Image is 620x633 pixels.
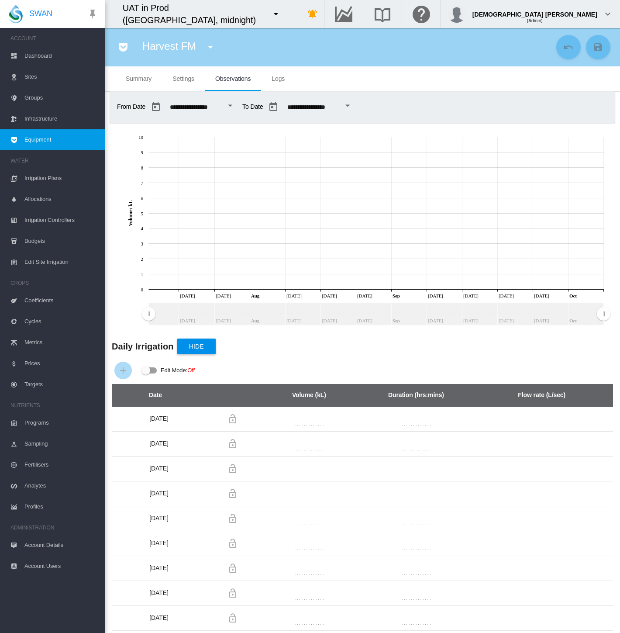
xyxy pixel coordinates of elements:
span: Account Details [24,535,98,556]
tspan: 0 [141,287,144,292]
button: Open calendar [340,98,356,114]
md-icon: Go to the Data Hub [333,9,354,19]
button: Locking this row will prevent custom changes being overwritten by future data imports [224,535,241,552]
span: Cycles [24,311,98,332]
span: (Admin) [527,18,543,23]
rect: Zoom chart using cursor arrows [148,303,603,325]
button: Open calendar [222,98,238,114]
md-icon: Locking this row will prevent custom changes being overwritten by future data imports [227,513,238,524]
span: [DATE] [149,490,168,497]
button: icon-pocket [114,38,132,56]
span: SWAN [29,8,52,19]
tspan: 8 [141,165,144,170]
span: NUTRIENTS [10,398,98,412]
md-icon: icon-pin [87,9,98,19]
span: From Date [117,98,235,116]
button: Locking this row will prevent custom changes being overwritten by future data imports [224,435,241,453]
div: [DEMOGRAPHIC_DATA] [PERSON_NAME] [472,7,597,15]
tspan: [DATE] [216,293,231,298]
md-icon: Locking this row will prevent custom changes being overwritten by future data imports [227,588,238,598]
span: Settings [172,75,194,82]
button: Hide [177,339,216,354]
tspan: [DATE] [322,293,337,298]
span: Groups [24,87,98,108]
button: Save Changes [586,35,610,59]
span: Equipment [24,129,98,150]
tspan: 5 [141,211,144,216]
md-icon: Click here for help [411,9,432,19]
b: Daily Irrigation [112,342,174,351]
tspan: Oct [569,293,577,298]
span: [DATE] [149,540,168,547]
md-switch: Edit Mode: Off [141,364,195,377]
g: Zoom chart using cursor arrows [141,303,156,325]
md-icon: Locking this row will prevent custom changes being overwritten by future data imports [227,563,238,574]
md-icon: icon-undo [563,42,574,52]
tspan: Volume: kL [127,200,134,226]
th: Volume (kL) [266,384,351,407]
th: Flow rate (L/sec) [480,384,613,407]
tspan: 1 [141,272,143,277]
span: Metrics [24,332,98,353]
span: Irrigation Plans [24,168,98,189]
button: md-calendar [265,98,282,116]
span: Infrastructure [24,108,98,129]
span: Edit Site Irrigation [24,252,98,273]
tspan: [DATE] [499,293,514,298]
span: Observations [215,75,251,82]
th: Duration (hrs:mins) [351,384,480,407]
span: Irrigation Controllers [24,210,98,231]
button: Locking this row will prevent custom changes being overwritten by future data imports [224,410,241,428]
tspan: Aug [251,293,260,298]
span: ACCOUNT [10,31,98,45]
md-icon: icon-menu-down [205,42,216,52]
md-icon: icon-bell-ring [307,9,318,19]
md-icon: Search the knowledge base [372,9,393,19]
span: To Date [242,98,353,116]
span: Targets [24,374,98,395]
tspan: 2 [141,256,143,262]
md-icon: Locking this row will prevent custom changes being overwritten by future data imports [227,538,238,549]
span: WATER [10,154,98,168]
button: Locking this row will prevent custom changes being overwritten by future data imports [224,485,241,502]
md-icon: icon-plus [118,365,128,376]
tspan: [DATE] [534,293,549,298]
span: Analytes [24,475,98,496]
span: Harvest FM [142,40,196,52]
span: CROPS [10,276,98,290]
span: [DATE] [149,415,168,422]
button: Locking this row will prevent custom changes being overwritten by future data imports [224,460,241,477]
div: UAT in Prod ([GEOGRAPHIC_DATA], midnight) [123,2,267,26]
span: Summary [126,75,152,82]
md-icon: icon-menu-down [271,9,281,19]
th: Date [112,384,199,407]
button: Locking this row will prevent custom changes being overwritten by future data imports [224,510,241,527]
button: Locking this row will prevent custom changes being overwritten by future data imports [224,560,241,577]
span: [DATE] [149,465,168,472]
button: Locking this row will prevent custom changes being overwritten by future data imports [224,609,241,627]
tspan: [DATE] [463,293,479,298]
md-icon: icon-chevron-down [603,9,613,19]
div: Edit Mode: [161,364,195,377]
button: icon-menu-down [202,38,219,56]
tspan: 7 [141,180,144,186]
md-icon: icon-pocket [118,42,128,52]
span: [DATE] [149,564,168,571]
button: icon-menu-down [267,5,285,23]
span: Profiles [24,496,98,517]
md-icon: icon-content-save [593,42,603,52]
md-icon: Locking this row will prevent custom changes being overwritten by future data imports [227,439,238,449]
span: Sampling [24,433,98,454]
tspan: 6 [141,196,144,201]
md-icon: Locking this row will prevent custom changes being overwritten by future data imports [227,488,238,499]
button: icon-bell-ring [304,5,321,23]
tspan: [DATE] [286,293,302,298]
tspan: [DATE] [357,293,372,298]
tspan: 9 [141,150,144,155]
tspan: 10 [138,135,143,140]
span: Sites [24,66,98,87]
button: md-calendar [147,98,165,116]
span: Allocations [24,189,98,210]
img: profile.jpg [448,5,465,23]
span: [DATE] [149,440,168,447]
